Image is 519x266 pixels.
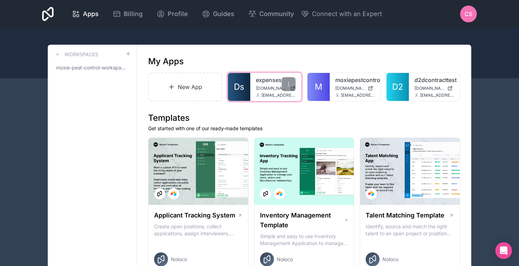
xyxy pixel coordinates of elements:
h1: My Apps [148,56,184,67]
h1: Templates [148,112,460,124]
span: Ds [234,81,244,93]
span: Connect with an Expert [312,9,382,19]
a: Ds [228,73,250,101]
span: Billing [124,9,143,19]
span: [EMAIL_ADDRESS][DOMAIN_NAME] [261,93,296,98]
p: Create open positions, collect applications, assign interviewers, centralise candidate feedback a... [154,223,243,237]
a: Community [243,6,299,22]
p: Get started with one of our ready-made templates [148,125,460,132]
img: Airtable Logo [277,191,282,197]
img: Airtable Logo [368,191,374,197]
span: Noloco [171,256,187,263]
a: Workspaces [53,50,98,59]
h3: Workspaces [64,51,98,58]
a: Apps [66,6,104,22]
span: Guides [213,9,234,19]
p: Identify, source and match the right talent to an open project or position with our Talent Matchi... [366,223,454,237]
a: M [307,73,330,101]
a: Guides [196,6,240,22]
span: CS [465,10,472,18]
span: Noloco [382,256,398,263]
a: moxiepestcontrol [335,76,375,84]
span: [EMAIL_ADDRESS][DOMAIN_NAME] [341,93,375,98]
a: moxie-pest-control-workspace [53,61,131,74]
a: expenses [256,76,296,84]
h1: Talent Matching Template [366,210,444,220]
a: d2dcontracttest [414,76,454,84]
a: [DOMAIN_NAME] [414,86,454,91]
h1: Inventory Management Template [260,210,344,230]
h1: Applicant Tracking System [154,210,235,220]
p: Simple and easy to use Inventory Management Application to manage your stock, orders and Manufact... [260,233,349,247]
span: M [315,81,322,93]
a: Billing [107,6,148,22]
a: D2 [387,73,409,101]
span: [DOMAIN_NAME] [335,86,365,91]
span: [EMAIL_ADDRESS][DOMAIN_NAME] [420,93,454,98]
a: [DOMAIN_NAME] [256,86,296,91]
a: New App [148,73,222,101]
span: Profile [168,9,188,19]
a: Profile [151,6,193,22]
button: Connect with an Expert [301,9,382,19]
span: Community [259,9,294,19]
img: Airtable Logo [171,191,176,197]
span: Noloco [277,256,293,263]
span: moxie-pest-control-workspace [56,64,125,71]
span: [DOMAIN_NAME] [256,86,288,91]
a: [DOMAIN_NAME] [335,86,375,91]
span: [DOMAIN_NAME] [414,86,444,91]
span: D2 [392,81,403,93]
div: Open Intercom Messenger [495,242,512,259]
span: Apps [83,9,99,19]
